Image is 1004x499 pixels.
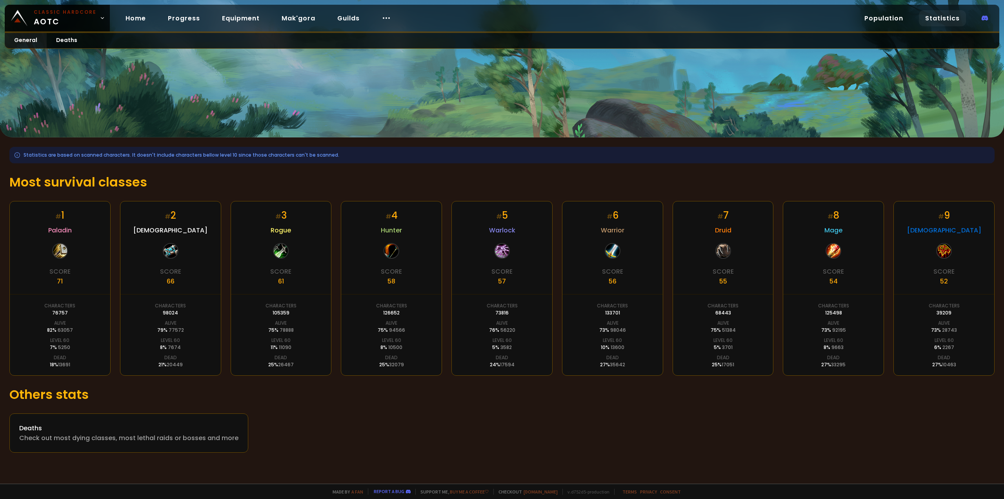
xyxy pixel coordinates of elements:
div: 10 % [601,344,624,351]
span: 13691 [58,361,70,368]
div: 75 % [268,327,294,334]
div: Alive [496,320,508,327]
span: 3701 [722,344,733,351]
div: Score [602,267,623,276]
a: [DOMAIN_NAME] [524,489,558,495]
div: 105359 [273,309,289,316]
span: 78888 [280,327,294,333]
small: # [386,212,391,221]
div: Alive [607,320,618,327]
div: 52 [940,276,948,286]
div: 27 % [821,361,846,368]
a: Privacy [640,489,657,495]
div: 27 % [932,361,956,368]
div: 8 % [824,344,844,351]
span: 9663 [831,344,844,351]
div: 76 % [489,327,515,334]
span: Made by [328,489,363,495]
span: Paladin [48,225,72,235]
div: 27 % [600,361,625,368]
span: Warlock [489,225,515,235]
small: # [496,212,502,221]
h1: Others stats [9,385,995,404]
div: Characters [597,302,628,309]
a: Report a bug [374,488,404,494]
h1: Most survival classes [9,173,995,192]
a: Buy me a coffee [450,489,489,495]
div: 56 [609,276,617,286]
div: 61 [278,276,284,286]
div: Dead [164,354,177,361]
span: 56220 [500,327,515,333]
div: Level 60 [50,337,69,344]
div: 4 [386,208,398,222]
a: Deaths [47,33,87,48]
div: Characters [155,302,186,309]
span: 11090 [279,344,291,351]
div: Characters [266,302,296,309]
div: 39209 [937,309,951,316]
div: 6 [607,208,618,222]
div: Level 60 [824,337,843,344]
div: Score [491,267,513,276]
div: 133701 [605,309,620,316]
small: # [607,212,613,221]
div: 73816 [495,309,509,316]
div: Characters [708,302,738,309]
small: # [938,212,944,221]
small: Classic Hardcore [34,9,96,16]
div: 75 % [378,327,405,334]
div: Characters [818,302,849,309]
div: Level 60 [603,337,622,344]
a: General [5,33,47,48]
a: a fan [351,489,363,495]
div: Level 60 [271,337,291,344]
div: 21 % [158,361,183,368]
div: Dead [54,354,66,361]
span: 20449 [167,361,183,368]
div: Alive [165,320,176,327]
span: Warrior [601,225,624,235]
div: 24 % [490,361,515,368]
div: Characters [487,302,518,309]
span: 10463 [942,361,956,368]
div: Characters [44,302,75,309]
span: 98046 [610,327,626,333]
span: 94566 [389,327,405,333]
div: Level 60 [493,337,512,344]
div: 5 % [714,344,733,351]
span: 32079 [389,361,404,368]
span: Support me, [415,489,489,495]
a: Home [119,10,152,26]
div: 73 % [599,327,626,334]
a: Equipment [216,10,266,26]
div: Score [270,267,291,276]
div: 126652 [383,309,400,316]
small: # [55,212,61,221]
div: 54 [829,276,838,286]
a: Guilds [331,10,366,26]
div: 3 [275,208,287,222]
div: 7 % [50,344,70,351]
span: 13600 [611,344,624,351]
div: 8 [828,208,839,222]
span: 7674 [168,344,181,351]
div: Score [933,267,955,276]
div: 6 % [934,344,954,351]
small: # [275,212,281,221]
span: 17594 [500,361,515,368]
div: Characters [929,302,960,309]
div: 25 % [268,361,294,368]
div: Characters [376,302,407,309]
span: 63057 [58,327,73,333]
div: Score [381,267,402,276]
span: 92195 [832,327,846,333]
a: Population [858,10,909,26]
a: Classic HardcoreAOTC [5,5,110,31]
div: 7 [717,208,729,222]
div: 73 % [931,327,957,334]
a: Mak'gora [275,10,322,26]
div: Dead [606,354,619,361]
div: 57 [498,276,506,286]
div: Score [713,267,734,276]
